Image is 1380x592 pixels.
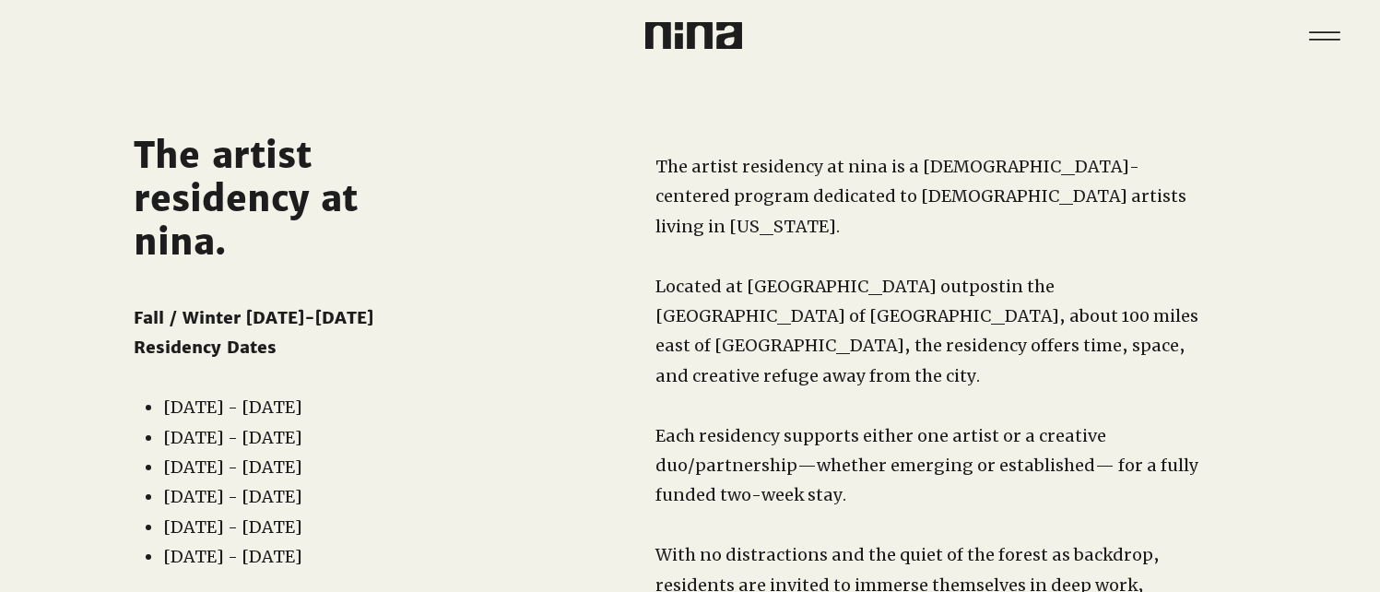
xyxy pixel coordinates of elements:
span: Located at [GEOGRAPHIC_DATA] outpost [655,276,1006,297]
span: [DATE] - [DATE] [163,516,302,538]
img: Nina Logo CMYK_Charcoal.png [645,22,742,49]
span: [DATE] - [DATE] [163,456,302,478]
button: Menu [1296,7,1352,64]
span: The artist residency at nina is a [DEMOGRAPHIC_DATA]-centered program dedicated to [DEMOGRAPHIC_D... [655,156,1186,237]
span: [DATE] - [DATE] [163,427,302,448]
span: The artist residency at nina. [134,134,358,264]
span: [DATE] - [DATE] [163,397,302,418]
span: Each residency supports either one artist or a creative duo/partnership—whether emerging or estab... [655,425,1198,506]
span: in the [GEOGRAPHIC_DATA] of [GEOGRAPHIC_DATA], about 100 miles east of [GEOGRAPHIC_DATA], the res... [655,276,1198,386]
span: [DATE] - [DATE] [163,546,302,567]
span: Fall / Winter [DATE]-[DATE] Residency Dates [134,307,373,358]
span: [DATE] - [DATE] [163,486,302,507]
nav: Site [1296,7,1352,64]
